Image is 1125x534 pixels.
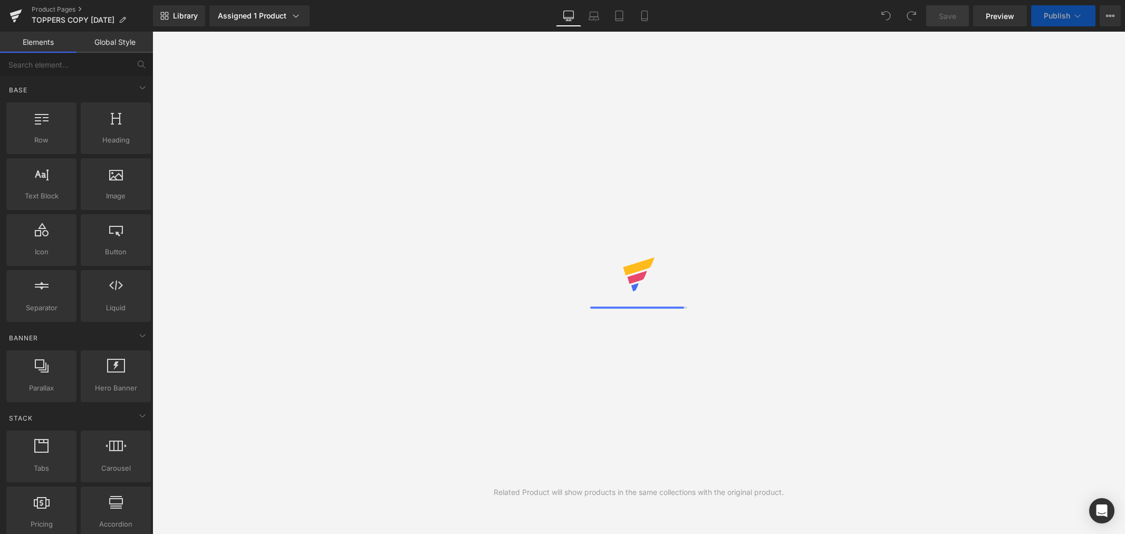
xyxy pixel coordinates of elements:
[84,190,148,202] span: Image
[9,302,73,313] span: Separator
[9,190,73,202] span: Text Block
[8,413,34,423] span: Stack
[84,135,148,146] span: Heading
[218,11,301,21] div: Assigned 1 Product
[9,246,73,258] span: Icon
[1100,5,1121,26] button: More
[556,5,581,26] a: Desktop
[32,16,114,24] span: TOPPERS COPY [DATE]
[1044,12,1070,20] span: Publish
[9,383,73,394] span: Parallax
[173,11,198,21] span: Library
[9,135,73,146] span: Row
[84,519,148,530] span: Accordion
[8,85,28,95] span: Base
[973,5,1027,26] a: Preview
[1031,5,1095,26] button: Publish
[84,246,148,258] span: Button
[901,5,922,26] button: Redo
[76,32,153,53] a: Global Style
[153,5,205,26] a: New Library
[84,463,148,474] span: Carousel
[1089,498,1114,523] div: Open Intercom Messenger
[494,487,784,498] div: Related Product will show products in the same collections with the original product.
[32,5,153,14] a: Product Pages
[84,383,148,394] span: Hero Banner
[9,463,73,474] span: Tabs
[84,302,148,313] span: Liquid
[581,5,607,26] a: Laptop
[939,11,956,22] span: Save
[986,11,1014,22] span: Preview
[8,333,39,343] span: Banner
[876,5,897,26] button: Undo
[632,5,657,26] a: Mobile
[9,519,73,530] span: Pricing
[607,5,632,26] a: Tablet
